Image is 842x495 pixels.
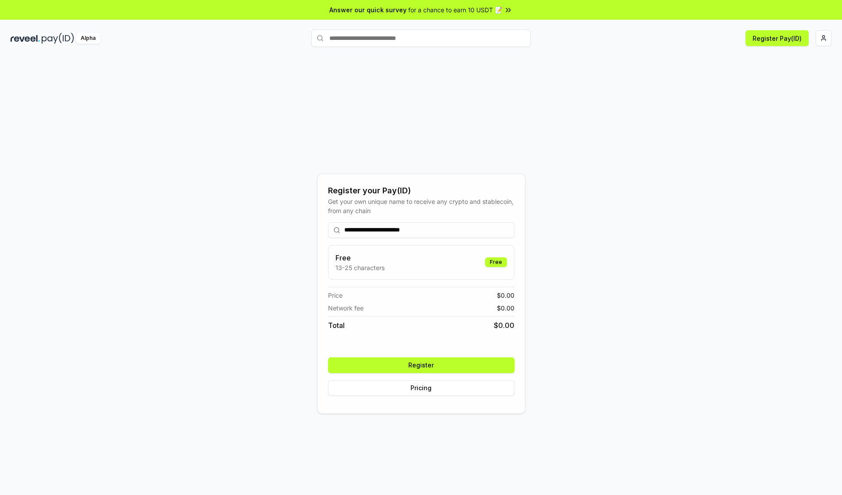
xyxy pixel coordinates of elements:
[76,33,100,44] div: Alpha
[335,253,385,263] h3: Free
[42,33,74,44] img: pay_id
[328,185,514,197] div: Register your Pay(ID)
[408,5,502,14] span: for a chance to earn 10 USDT 📝
[485,257,507,267] div: Free
[497,303,514,313] span: $ 0.00
[328,197,514,215] div: Get your own unique name to receive any crypto and stablecoin, from any chain
[746,30,809,46] button: Register Pay(ID)
[328,320,345,331] span: Total
[329,5,407,14] span: Answer our quick survey
[497,291,514,300] span: $ 0.00
[328,380,514,396] button: Pricing
[494,320,514,331] span: $ 0.00
[335,263,385,272] p: 13-25 characters
[328,357,514,373] button: Register
[328,303,364,313] span: Network fee
[11,33,40,44] img: reveel_dark
[328,291,343,300] span: Price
